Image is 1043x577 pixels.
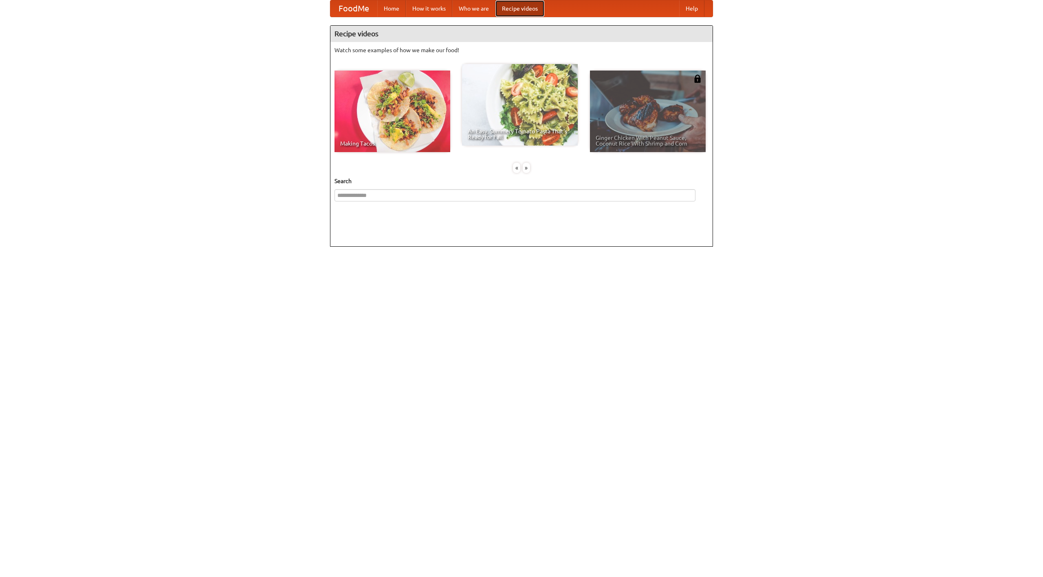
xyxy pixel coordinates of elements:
span: An Easy, Summery Tomato Pasta That's Ready for Fall [468,128,572,140]
a: Making Tacos [334,71,450,152]
a: Home [377,0,406,17]
a: An Easy, Summery Tomato Pasta That's Ready for Fall [462,64,578,146]
p: Watch some examples of how we make our food! [334,46,709,54]
a: Recipe videos [495,0,544,17]
span: Making Tacos [340,141,444,146]
div: » [523,163,530,173]
div: « [513,163,520,173]
h4: Recipe videos [330,26,713,42]
a: FoodMe [330,0,377,17]
h5: Search [334,177,709,185]
a: Help [679,0,704,17]
img: 483408.png [693,75,702,83]
a: How it works [406,0,452,17]
a: Who we are [452,0,495,17]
